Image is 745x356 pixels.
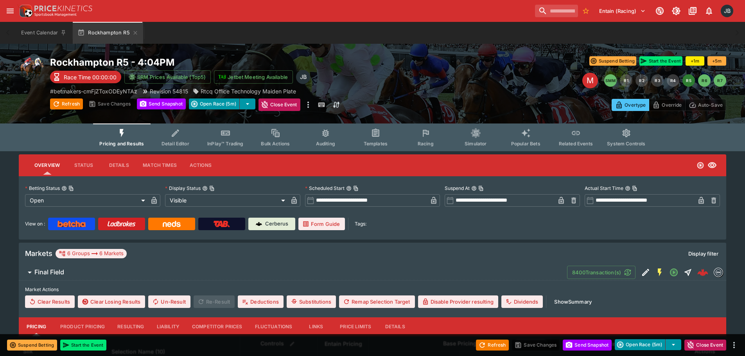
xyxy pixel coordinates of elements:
[248,218,295,230] a: Cerberus
[165,194,288,207] div: Visible
[73,22,143,44] button: Rockhampton R5
[57,221,86,227] img: Betcha
[163,221,180,227] img: Neds
[563,340,612,351] button: Send Snapshot
[107,221,136,227] img: Ladbrokes
[60,340,106,351] button: Start the Event
[686,56,704,66] button: +1m
[682,74,695,87] button: R5
[698,101,723,109] p: Auto-Save
[50,98,83,109] button: Refresh
[150,87,188,95] p: Revision 54815
[653,4,667,18] button: Connected to PK
[714,74,726,87] button: R7
[685,99,726,111] button: Auto-Save
[639,56,682,66] button: Start the Event
[162,141,189,147] span: Detail Editor
[666,339,681,350] button: select merge strategy
[25,218,45,230] label: View on :
[334,317,377,336] button: Price Limits
[209,186,215,191] button: Copy To Clipboard
[137,98,186,109] button: Send Snapshot
[714,268,723,277] img: betmakers
[287,295,336,308] button: Substitutions
[25,194,148,207] div: Open
[240,98,255,109] button: select merge strategy
[183,156,218,175] button: Actions
[501,295,543,308] button: Dividends
[194,295,235,308] span: Re-Result
[305,185,345,191] p: Scheduled Start
[667,74,679,87] button: R4
[214,221,230,227] img: TabNZ
[19,265,567,280] button: Final Field
[218,73,226,81] img: jetbet-logo.svg
[202,186,208,191] button: Display StatusCopy To Clipboard
[66,156,101,175] button: Status
[238,295,284,308] button: Deductions
[64,73,117,81] p: Race Time 00:00:00
[559,141,593,147] span: Related Events
[377,317,413,336] button: Details
[353,186,359,191] button: Copy To Clipboard
[339,295,415,308] button: Remap Selection Target
[669,268,679,277] svg: Open
[511,141,540,147] span: Popular Bets
[54,317,111,336] button: Product Pricing
[684,247,723,260] button: Display filter
[296,70,310,84] div: Josh Brown
[151,317,186,336] button: Liability
[707,56,726,66] button: +5m
[17,3,33,19] img: PriceKinetics Logo
[59,249,124,258] div: 6 Groups 6 Markets
[653,265,667,279] button: SGM Enabled
[207,141,243,147] span: InPlay™ Trading
[316,141,335,147] span: Auditing
[471,186,477,191] button: Suspend AtCopy To Clipboard
[697,267,708,278] img: logo-cerberus--red.svg
[604,74,726,87] nav: pagination navigation
[25,249,52,258] h5: Markets
[698,74,711,87] button: R6
[25,185,60,191] p: Betting Status
[681,265,695,279] button: Straight
[346,186,352,191] button: Scheduled StartCopy To Clipboard
[136,156,183,175] button: Match Times
[25,295,75,308] button: Clear Results
[256,221,262,227] img: Cerberus
[165,185,201,191] p: Display Status
[189,98,240,109] button: Open Race (5m)
[707,161,717,170] svg: Visible
[25,284,720,295] label: Market Actions
[445,185,470,191] p: Suspend At
[476,340,509,351] button: Refresh
[625,186,630,191] button: Actual Start TimeCopy To Clipboard
[93,123,652,151] div: Event type filters
[418,295,498,308] button: Disable Provider resulting
[729,340,739,350] button: more
[718,2,736,20] button: Josh Brown
[259,98,300,111] button: Close Event
[649,99,685,111] button: Override
[721,5,733,17] div: Josh Brown
[34,13,77,16] img: Sportsbook Management
[68,186,74,191] button: Copy To Clipboard
[625,101,646,109] p: Overtype
[651,74,664,87] button: R3
[604,74,617,87] button: SMM
[303,98,313,111] button: more
[612,99,726,111] div: Start From
[364,141,388,147] span: Templates
[580,5,592,17] button: No Bookmarks
[298,317,334,336] button: Links
[702,4,716,18] button: Notifications
[16,22,71,44] button: Event Calendar
[19,56,44,81] img: horse_racing.png
[589,56,636,66] button: Suspend Betting
[684,340,726,351] button: Close Event
[34,5,92,11] img: PriceKinetics
[549,295,596,308] button: ShowSummary
[686,4,700,18] button: Documentation
[607,141,645,147] span: System Controls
